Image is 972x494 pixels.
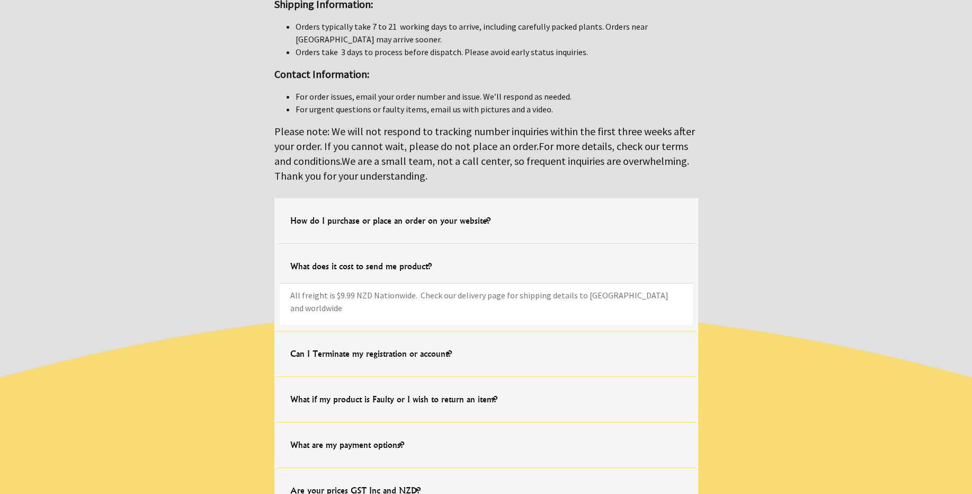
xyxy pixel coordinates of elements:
h4: What if my product is Faulty or I wish to return an item? [280,382,508,416]
li: Orders typically take 7 to 21 working days to arrive, including carefully packed plants. Orders n... [296,20,698,46]
li: For order issues, email your order number and issue. We’ll respond as needed. [296,90,698,103]
h4: What are my payment options? [280,428,415,462]
strong: Contact Information: [274,67,369,81]
h4: How do I purchase or place an order on your website? [280,204,501,237]
h4: What does it cost to send me product? [280,249,442,283]
h4: Can I Terminate my registration or account? [280,337,462,371]
li: For urgent questions or faulty items, email us with pictures and a video. [296,103,698,116]
p: All freight is $9.99 NZD Nationwide. Check our delivery page for shipping details to [GEOGRAPHIC_... [290,289,682,314]
big: Please note: We will not respond to tracking number inquiries within the first three weeks after ... [274,125,695,182]
li: Orders take 3 days to process before dispatch. Please avoid early status inquiries. [296,46,698,58]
